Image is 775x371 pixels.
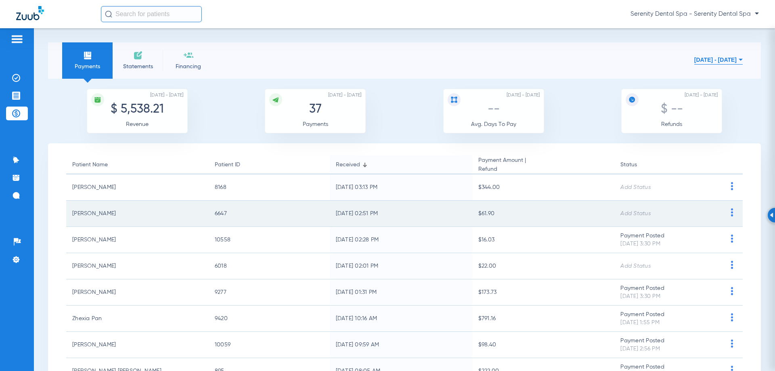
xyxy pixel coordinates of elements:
[66,201,209,227] td: [PERSON_NAME]
[111,103,164,115] span: $ 5,538.21
[620,320,660,325] span: [DATE] 1:55 PM
[184,50,193,60] img: financing icon
[105,10,112,18] img: Search Icon
[478,156,609,174] div: Payment Amount |Refund
[209,227,330,253] td: 10558
[215,160,324,169] div: Patient ID
[735,332,775,371] iframe: Chat Widget
[215,160,240,169] div: Patient ID
[330,201,472,227] td: [DATE] 02:51 PM
[336,160,466,169] div: Received
[330,253,472,279] td: [DATE] 02:01 PM
[694,52,743,68] button: [DATE] - [DATE]
[620,211,651,216] span: Add Status
[727,235,737,243] img: group-dot-blue.svg
[272,96,279,103] img: icon
[83,50,92,60] img: payments icon
[66,174,209,201] td: [PERSON_NAME]
[628,96,636,103] img: icon
[169,63,207,71] span: Financing
[620,263,651,269] span: Add Status
[685,91,718,99] span: [DATE] - [DATE]
[472,253,615,279] td: $22.00
[471,122,516,127] span: Avg. Days To Pay
[336,160,360,169] div: Received
[10,34,23,44] img: hamburger-icon
[620,312,664,317] span: Payment Posted
[507,91,540,99] span: [DATE] - [DATE]
[472,227,615,253] td: $16.03
[209,174,330,201] td: 8168
[620,233,664,239] span: Payment Posted
[66,332,209,358] td: [PERSON_NAME]
[478,156,526,174] div: Payment Amount |
[209,253,330,279] td: 6018
[727,287,737,295] img: group-dot-blue.svg
[133,50,143,60] img: invoices icon
[209,332,330,358] td: 10059
[209,201,330,227] td: 6647
[94,96,101,103] img: icon
[472,332,615,358] td: $98.40
[620,293,660,299] span: [DATE] 3:30 PM
[330,227,472,253] td: [DATE] 02:28 PM
[126,122,149,127] span: Revenue
[620,160,637,169] div: Status
[472,306,615,332] td: $791.16
[328,91,361,99] span: [DATE] - [DATE]
[620,184,651,190] span: Add Status
[209,279,330,306] td: 9277
[472,201,615,227] td: $61.90
[119,63,157,71] span: Statements
[620,338,664,344] span: Payment Posted
[330,306,472,332] td: [DATE] 10:16 AM
[620,285,664,291] span: Payment Posted
[620,241,660,247] span: [DATE] 3:30 PM
[620,364,664,370] span: Payment Posted
[727,340,737,348] img: group-dot-blue.svg
[330,332,472,358] td: [DATE] 09:59 AM
[101,6,202,22] input: Search for patients
[661,122,682,127] span: Refunds
[66,279,209,306] td: [PERSON_NAME]
[620,346,660,352] span: [DATE] 2:56 PM
[630,10,759,18] span: Serenity Dental Spa - Serenity Dental Spa
[66,253,209,279] td: [PERSON_NAME]
[727,261,737,269] img: group-dot-blue.svg
[72,160,108,169] div: Patient Name
[330,174,472,201] td: [DATE] 03:13 PM
[209,306,330,332] td: 9420
[727,313,737,321] img: group-dot-blue.svg
[472,279,615,306] td: $173.73
[66,227,209,253] td: [PERSON_NAME]
[66,306,209,332] td: Zhexia Pan
[303,122,328,127] span: Payments
[620,160,715,169] div: Status
[727,182,737,190] img: group-dot-blue.svg
[488,103,500,115] span: --
[472,174,615,201] td: $344.00
[727,208,737,216] img: group-dot-blue.svg
[150,91,183,99] span: [DATE] - [DATE]
[16,6,44,20] img: Zuub Logo
[478,165,526,174] span: Refund
[68,63,107,71] span: Payments
[770,213,773,218] img: Arrow
[330,279,472,306] td: [DATE] 01:31 PM
[661,103,683,115] span: $ --
[450,96,458,103] img: icon
[309,103,322,115] span: 37
[72,160,203,169] div: Patient Name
